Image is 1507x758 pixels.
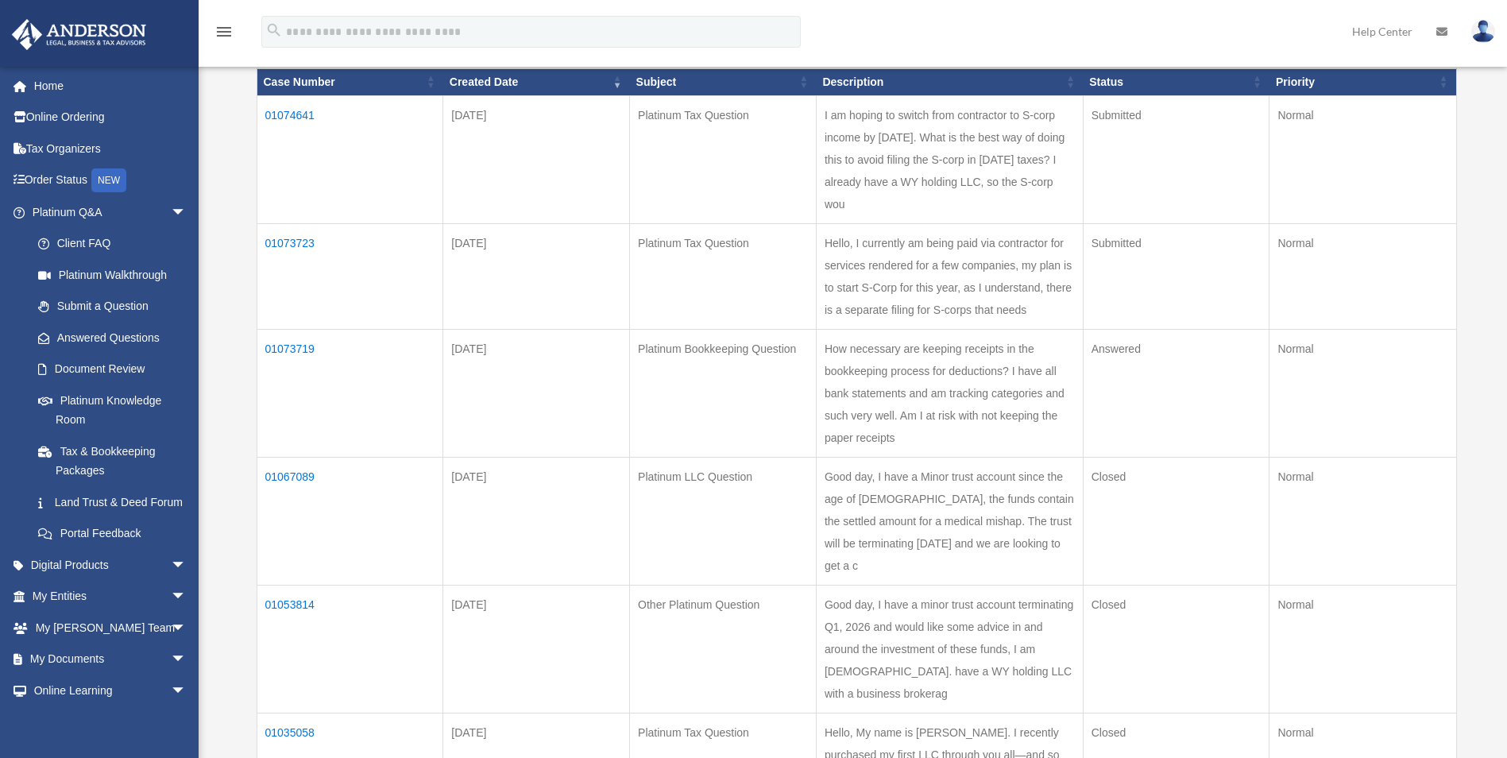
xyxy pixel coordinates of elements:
a: Order StatusNEW [11,164,211,197]
th: Created Date: activate to sort column ascending [443,68,630,95]
td: 01067089 [257,457,443,585]
a: My [PERSON_NAME] Teamarrow_drop_down [11,612,211,644]
td: Normal [1269,457,1456,585]
a: My Entitiesarrow_drop_down [11,581,211,613]
td: 01074641 [257,95,443,223]
th: Description: activate to sort column ascending [816,68,1083,95]
span: arrow_drop_down [171,549,203,582]
a: Submit a Question [22,291,203,323]
i: menu [214,22,234,41]
a: Client FAQ [22,228,203,260]
td: Submitted [1083,223,1269,329]
td: 01053814 [257,585,443,713]
td: Closed [1083,457,1269,585]
td: Hello, I currently am being paid via contractor for services rendered for a few companies, my pla... [816,223,1083,329]
td: [DATE] [443,223,630,329]
td: Normal [1269,223,1456,329]
a: menu [214,28,234,41]
td: Platinum Tax Question [630,223,817,329]
th: Status: activate to sort column ascending [1083,68,1269,95]
td: Answered [1083,329,1269,457]
a: Portal Feedback [22,518,203,550]
th: Priority: activate to sort column ascending [1269,68,1456,95]
td: I am hoping to switch from contractor to S-corp income by [DATE]. What is the best way of doing t... [816,95,1083,223]
a: Platinum Q&Aarrow_drop_down [11,196,203,228]
td: Platinum Tax Question [630,95,817,223]
td: Submitted [1083,95,1269,223]
a: Tax Organizers [11,133,211,164]
span: arrow_drop_down [171,196,203,229]
span: arrow_drop_down [171,675,203,707]
a: Online Learningarrow_drop_down [11,675,211,706]
td: [DATE] [443,95,630,223]
a: Land Trust & Deed Forum [22,486,203,518]
td: 01073719 [257,329,443,457]
td: Normal [1269,585,1456,713]
a: Answered Questions [22,322,195,354]
td: Normal [1269,329,1456,457]
a: Platinum Walkthrough [22,259,203,291]
a: My Documentsarrow_drop_down [11,644,211,675]
td: Other Platinum Question [630,585,817,713]
td: How necessary are keeping receipts in the bookkeeping process for deductions? I have all bank sta... [816,329,1083,457]
th: Case Number: activate to sort column ascending [257,68,443,95]
td: Good day, I have a Minor trust account since the age of [DEMOGRAPHIC_DATA], the funds contain the... [816,457,1083,585]
td: [DATE] [443,457,630,585]
td: [DATE] [443,329,630,457]
span: arrow_drop_down [171,581,203,613]
a: Home [11,70,211,102]
a: Platinum Knowledge Room [22,385,203,435]
td: Normal [1269,95,1456,223]
a: Online Ordering [11,102,211,133]
img: Anderson Advisors Platinum Portal [7,19,151,50]
td: [DATE] [443,585,630,713]
span: arrow_drop_down [171,644,203,676]
a: Document Review [22,354,203,385]
td: Good day, I have a minor trust account terminating Q1, 2026 and would like some advice in and aro... [816,585,1083,713]
td: Platinum LLC Question [630,457,817,585]
td: 01073723 [257,223,443,329]
img: User Pic [1471,20,1495,43]
td: Platinum Bookkeeping Question [630,329,817,457]
i: search [265,21,283,39]
a: Digital Productsarrow_drop_down [11,549,211,581]
span: arrow_drop_down [171,612,203,644]
td: Closed [1083,585,1269,713]
div: NEW [91,168,126,192]
th: Subject: activate to sort column ascending [630,68,817,95]
a: Tax & Bookkeeping Packages [22,435,203,486]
